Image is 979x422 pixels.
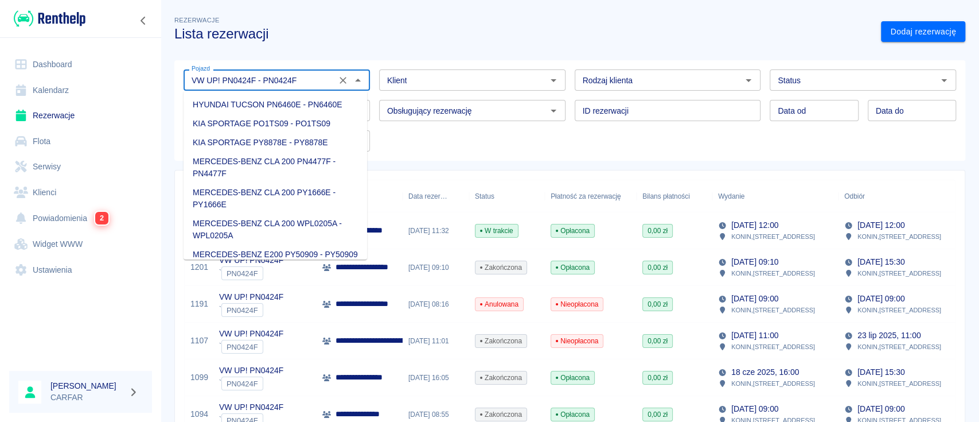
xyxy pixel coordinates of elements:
div: Płatność za rezerwację [551,180,621,212]
li: MERCEDES-BENZ E200 PY50909 - PY50909 [184,245,367,264]
span: 2 [95,212,108,224]
div: Data rezerwacji [408,180,447,212]
div: ` [219,303,283,317]
div: [DATE] 11:32 [403,212,469,249]
p: [DATE] 15:30 [857,256,904,268]
span: PN0424F [222,380,263,388]
button: Zwiń nawigację [135,13,152,28]
input: DD.MM.YYYY [770,100,858,121]
button: Otwórz [936,72,952,88]
li: MERCEDES-BENZ CLA 200 PN4477F - PN4477F [184,152,367,183]
p: VW UP! PN0424F [219,291,283,303]
p: [DATE] 12:00 [857,219,904,231]
a: 1107 [190,335,208,347]
button: Wyczyść [335,72,351,88]
p: CARFAR [50,392,124,404]
span: Opłacona [551,226,594,236]
button: Otwórz [740,72,756,88]
a: Flota [9,129,152,154]
div: Odbiór [838,180,965,212]
label: Pojazd [192,64,210,73]
div: [DATE] 08:16 [403,286,469,323]
h6: [PERSON_NAME] [50,380,124,392]
span: 0,00 zł [643,336,672,346]
div: Bilans płatności [642,180,690,212]
a: Widget WWW [9,231,152,257]
div: ` [219,377,283,390]
a: Dodaj rezerwację [881,21,965,42]
a: 1094 [190,408,208,420]
div: [DATE] 09:10 [403,249,469,286]
p: KONIN , [STREET_ADDRESS] [857,231,941,242]
p: KONIN , [STREET_ADDRESS] [731,268,815,278]
p: KONIN , [STREET_ADDRESS] [857,342,941,352]
p: VW UP! PN0424F [219,254,283,266]
button: Sort [865,188,881,204]
span: Zakończona [475,336,526,346]
span: PN0424F [222,343,263,351]
button: Zamknij [350,72,366,88]
div: [DATE] 16:05 [403,359,469,396]
a: 1201 [190,261,208,273]
span: Rezerwacje [174,17,219,24]
div: ` [219,340,283,354]
li: MERCEDES-BENZ CLA 200 PY1666E - PY1666E [184,183,367,214]
span: Opłacona [551,409,594,420]
div: Płatność za rezerwację [545,180,637,212]
div: Odbiór [844,180,865,212]
a: Serwisy [9,154,152,180]
a: 1191 [190,298,208,310]
span: Zakończona [475,373,526,383]
h3: Lista rezerwacji [174,26,872,42]
p: KONIN , [STREET_ADDRESS] [731,305,815,315]
a: Ustawienia [9,257,152,283]
p: KONIN , [STREET_ADDRESS] [731,378,815,389]
li: KIA SPORTAGE PY8878E - PY8878E [184,133,367,152]
p: VW UP! PN0424F [219,365,283,377]
p: KONIN , [STREET_ADDRESS] [731,231,815,242]
div: Bilans płatności [637,180,712,212]
a: Renthelp logo [9,9,85,28]
p: KONIN , [STREET_ADDRESS] [857,305,941,315]
p: KONIN , [STREET_ADDRESS] [731,342,815,352]
p: VW UP! PN0424F [219,328,283,340]
div: [DATE] 11:01 [403,323,469,359]
p: [DATE] 09:00 [857,403,904,415]
div: ` [219,266,283,280]
input: DD.MM.YYYY [868,100,956,121]
div: Data rezerwacji [403,180,469,212]
p: VW UP! PN0424F [219,401,283,413]
button: Otwórz [545,72,561,88]
button: Sort [744,188,760,204]
div: Wydanie [718,180,744,212]
span: 0,00 zł [643,299,672,309]
p: [DATE] 12:00 [731,219,778,231]
span: 0,00 zł [643,262,672,273]
span: Nieopłacona [551,299,603,309]
div: Status [469,180,545,212]
div: Status [475,180,494,212]
div: Klient [317,180,403,212]
p: [DATE] 09:00 [857,293,904,305]
p: KONIN , [STREET_ADDRESS] [857,268,941,278]
a: Powiadomienia2 [9,205,152,231]
p: [DATE] 09:00 [731,293,778,305]
p: 18 cze 2025, 16:00 [731,366,799,378]
span: Zakończona [475,409,526,420]
li: KIA SPORTAGE PO1TS09 - PO1TS09 [184,114,367,133]
li: MERCEDES-BENZ CLA 200 WPL0205A - WPL0205A [184,214,367,245]
p: [DATE] 15:30 [857,366,904,378]
a: 1099 [190,371,208,384]
img: Renthelp logo [14,9,85,28]
button: Otwórz [545,103,561,119]
p: [DATE] 09:00 [731,403,778,415]
a: Kalendarz [9,78,152,103]
span: Zakończona [475,262,526,273]
span: PN0424F [222,269,263,278]
span: 0,00 zł [643,409,672,420]
p: [DATE] 11:00 [731,330,778,342]
span: Nieopłacona [551,336,603,346]
span: PN0424F [222,306,263,315]
span: Opłacona [551,373,594,383]
button: Sort [447,188,463,204]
